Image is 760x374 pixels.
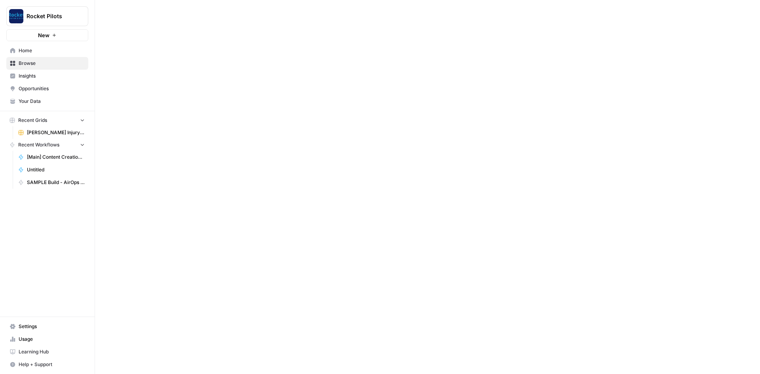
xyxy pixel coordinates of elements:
a: Insights [6,70,88,82]
a: Opportunities [6,82,88,95]
span: Recent Grids [18,117,47,124]
a: Your Data [6,95,88,108]
span: Usage [19,336,85,343]
span: Learning Hub [19,348,85,355]
a: [Main] Content Creation Article [15,151,88,163]
span: Recent Workflows [18,141,59,148]
span: Untitled [27,166,85,173]
button: New [6,29,88,41]
a: SAMPLE Build - AirOps (week 1 - FAQs) [15,176,88,189]
a: Settings [6,320,88,333]
span: New [38,31,49,39]
span: Your Data [19,98,85,105]
a: Learning Hub [6,346,88,358]
button: Recent Grids [6,114,88,126]
span: Home [19,47,85,54]
a: Home [6,44,88,57]
span: [PERSON_NAME] Injury & Car Accident Lawyers [27,129,85,136]
a: Browse [6,57,88,70]
span: SAMPLE Build - AirOps (week 1 - FAQs) [27,179,85,186]
span: Settings [19,323,85,330]
span: Browse [19,60,85,67]
span: Opportunities [19,85,85,92]
a: Usage [6,333,88,346]
span: Rocket Pilots [27,12,74,20]
span: [Main] Content Creation Article [27,154,85,161]
a: Untitled [15,163,88,176]
button: Help + Support [6,358,88,371]
span: Insights [19,72,85,80]
img: Rocket Pilots Logo [9,9,23,23]
button: Workspace: Rocket Pilots [6,6,88,26]
span: Help + Support [19,361,85,368]
a: [PERSON_NAME] Injury & Car Accident Lawyers [15,126,88,139]
button: Recent Workflows [6,139,88,151]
